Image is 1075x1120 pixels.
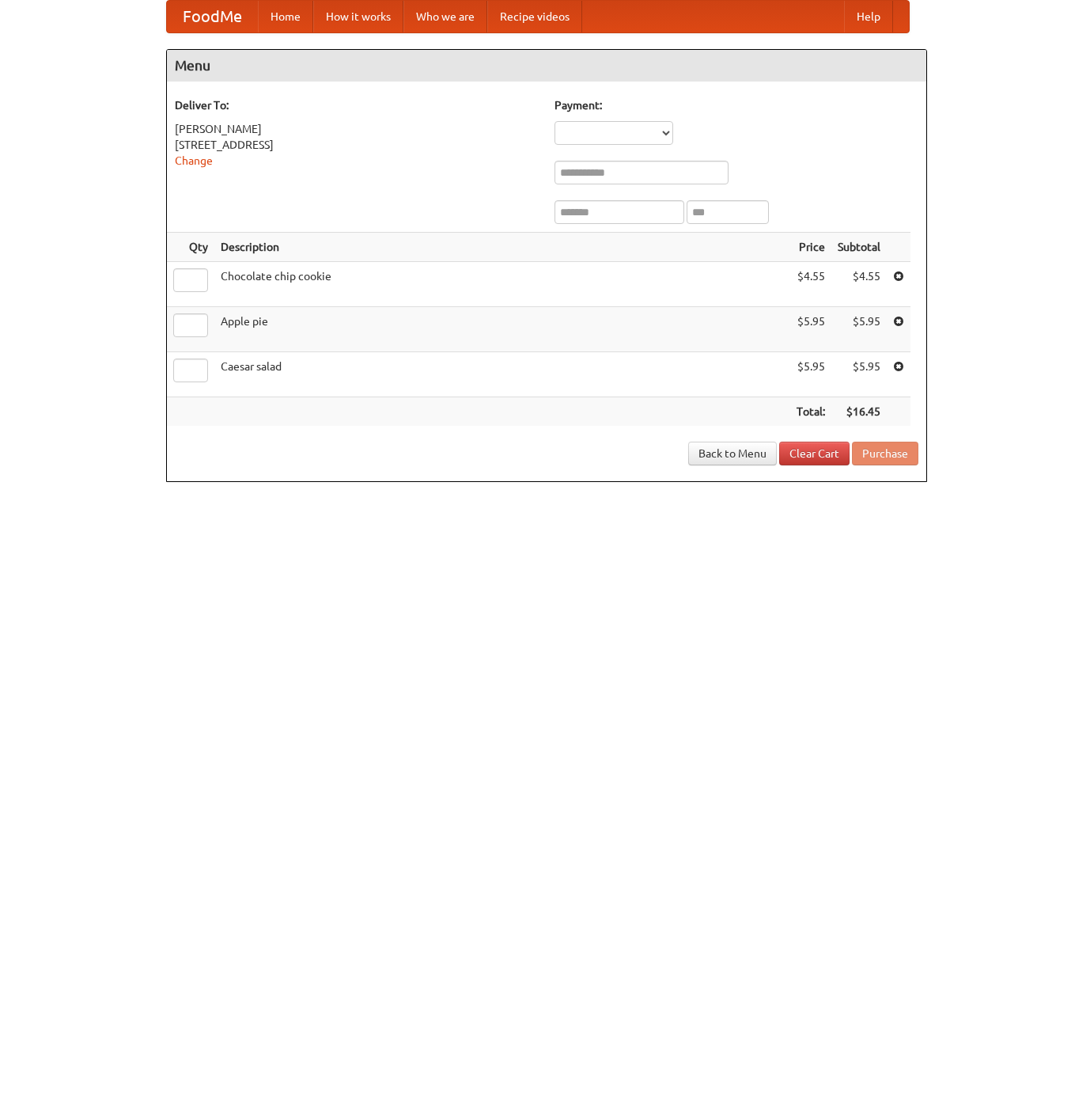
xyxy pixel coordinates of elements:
[167,50,926,82] h4: Menu
[487,1,582,32] a: Recipe videos
[790,307,831,352] td: $5.95
[831,397,887,427] th: $16.45
[175,154,213,167] a: Change
[167,1,258,32] a: FoodMe
[831,262,887,307] td: $4.55
[313,1,403,32] a: How it works
[175,97,539,113] h5: Deliver To:
[831,307,887,352] td: $5.95
[175,121,539,137] div: [PERSON_NAME]
[790,262,831,307] td: $4.55
[167,233,214,262] th: Qty
[175,137,539,153] div: [STREET_ADDRESS]
[831,352,887,397] td: $5.95
[258,1,313,32] a: Home
[790,397,831,427] th: Total:
[790,233,831,262] th: Price
[831,233,887,262] th: Subtotal
[214,233,790,262] th: Description
[403,1,487,32] a: Who we are
[790,352,831,397] td: $5.95
[779,442,850,465] a: Clear Cart
[844,1,893,32] a: Help
[688,442,777,465] a: Back to Menu
[214,352,790,397] td: Caesar salad
[214,262,790,307] td: Chocolate chip cookie
[555,97,918,113] h5: Payment:
[214,307,790,352] td: Apple pie
[852,442,918,465] button: Purchase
